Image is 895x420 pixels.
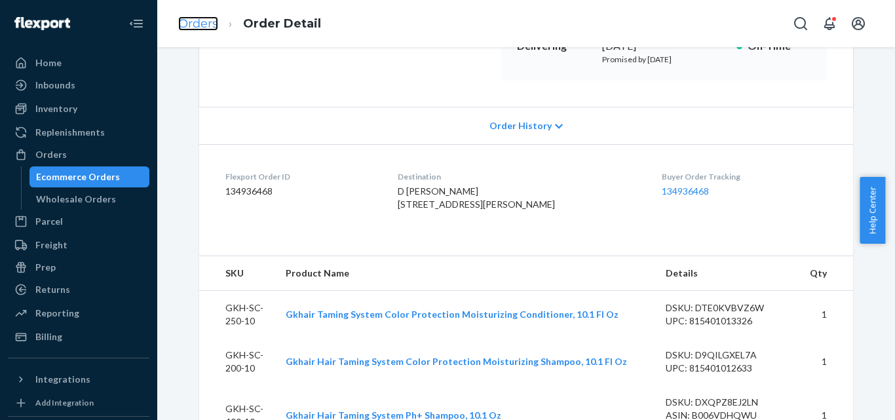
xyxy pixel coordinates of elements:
[225,185,377,198] dd: 134936468
[29,166,150,187] a: Ecommerce Orders
[8,211,149,232] a: Parcel
[35,126,105,139] div: Replenishments
[860,177,885,244] button: Help Center
[35,397,94,408] div: Add Integration
[178,16,218,31] a: Orders
[8,235,149,256] a: Freight
[35,239,67,252] div: Freight
[14,17,70,30] img: Flexport logo
[398,185,555,210] span: D [PERSON_NAME] [STREET_ADDRESS][PERSON_NAME]
[199,256,275,291] th: SKU
[8,144,149,165] a: Orders
[35,330,62,343] div: Billing
[35,261,56,274] div: Prep
[8,257,149,278] a: Prep
[35,283,70,296] div: Returns
[8,122,149,143] a: Replenishments
[35,148,67,161] div: Orders
[35,102,77,115] div: Inventory
[29,189,150,210] a: Wholesale Orders
[168,5,332,43] ol: breadcrumbs
[8,75,149,96] a: Inbounds
[275,256,656,291] th: Product Name
[36,170,120,183] div: Ecommerce Orders
[602,54,726,65] p: Promised by [DATE]
[489,119,552,132] span: Order History
[199,291,275,339] td: GKH-SC-250-10
[8,98,149,119] a: Inventory
[662,171,827,182] dt: Buyer Order Tracking
[666,362,789,375] div: UPC: 815401012633
[199,338,275,385] td: GKH-SC-200-10
[398,171,641,182] dt: Destination
[799,291,853,339] td: 1
[666,396,789,409] div: DSKU: DXQPZ8EJ2LN
[225,171,377,182] dt: Flexport Order ID
[662,185,709,197] a: 134936468
[799,338,853,385] td: 1
[35,307,79,320] div: Reporting
[816,10,843,37] button: Open notifications
[8,279,149,300] a: Returns
[666,315,789,328] div: UPC: 815401013326
[286,309,619,320] a: Gkhair Taming System Color Protection Moisturizing Conditioner, 10.1 Fl Oz
[35,215,63,228] div: Parcel
[8,303,149,324] a: Reporting
[123,10,149,37] button: Close Navigation
[8,52,149,73] a: Home
[8,326,149,347] a: Billing
[845,10,871,37] button: Open account menu
[666,349,789,362] div: DSKU: D9QILGXEL7A
[286,356,627,367] a: Gkhair Hair Taming System Color Protection Moisturizing Shampoo, 10.1 Fl Oz
[8,369,149,390] button: Integrations
[35,56,62,69] div: Home
[35,373,90,386] div: Integrations
[36,193,116,206] div: Wholesale Orders
[655,256,799,291] th: Details
[243,16,321,31] a: Order Detail
[666,301,789,315] div: DSKU: DTE0KVBVZ6W
[788,10,814,37] button: Open Search Box
[8,395,149,411] a: Add Integration
[35,79,75,92] div: Inbounds
[799,256,853,291] th: Qty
